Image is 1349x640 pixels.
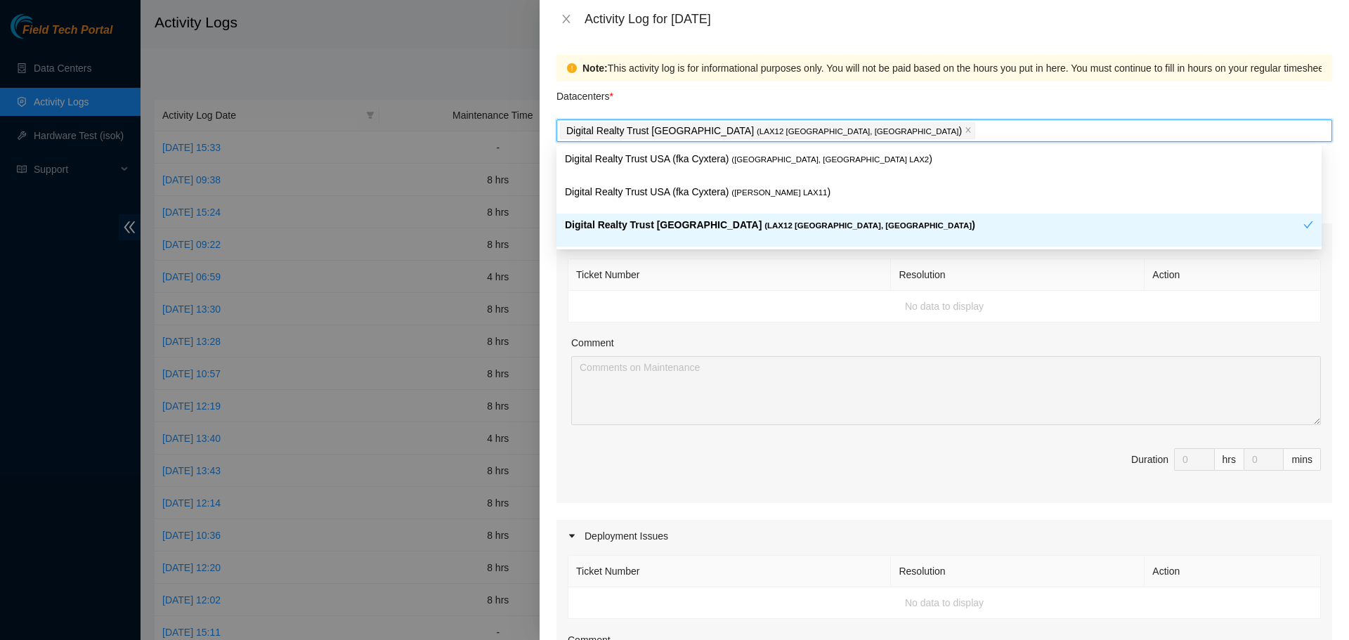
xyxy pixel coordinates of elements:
[556,13,576,26] button: Close
[757,127,958,136] span: ( LAX12 [GEOGRAPHIC_DATA], [GEOGRAPHIC_DATA]
[566,123,962,139] p: Digital Realty Trust [GEOGRAPHIC_DATA] )
[556,520,1332,552] div: Deployment Issues
[891,556,1145,587] th: Resolution
[571,335,614,351] label: Comment
[567,63,577,73] span: exclamation-circle
[565,151,1313,167] p: Digital Realty Trust USA (fka Cyxtera) )
[764,221,972,230] span: ( LAX12 [GEOGRAPHIC_DATA], [GEOGRAPHIC_DATA]
[1145,556,1321,587] th: Action
[568,556,891,587] th: Ticket Number
[1215,448,1244,471] div: hrs
[731,155,929,164] span: ( [GEOGRAPHIC_DATA], [GEOGRAPHIC_DATA] LAX2
[568,291,1321,322] td: No data to display
[565,184,1313,200] p: Digital Realty Trust USA (fka Cyxtera) )
[585,11,1332,27] div: Activity Log for [DATE]
[1131,452,1168,467] div: Duration
[556,81,613,104] p: Datacenters
[965,126,972,135] span: close
[1284,448,1321,471] div: mins
[582,60,608,76] strong: Note:
[568,259,891,291] th: Ticket Number
[568,587,1321,619] td: No data to display
[561,13,572,25] span: close
[571,356,1321,425] textarea: Comment
[568,532,576,540] span: caret-right
[731,188,827,197] span: ( [PERSON_NAME] LAX11
[565,217,1303,233] p: Digital Realty Trust [GEOGRAPHIC_DATA] )
[1303,220,1313,230] span: check
[891,259,1145,291] th: Resolution
[1145,259,1321,291] th: Action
